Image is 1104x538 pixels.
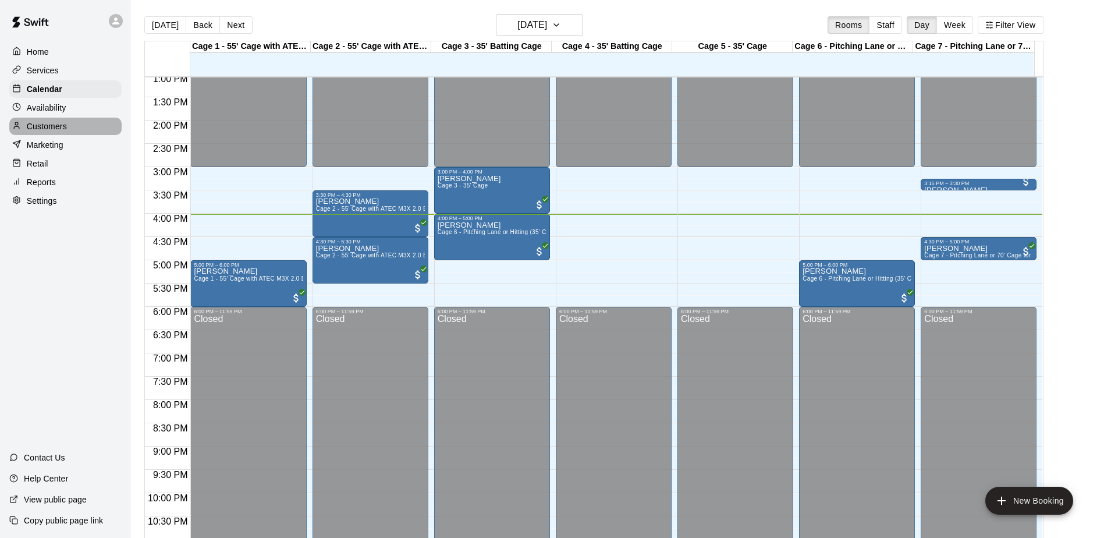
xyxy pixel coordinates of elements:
div: 4:30 PM – 5:00 PM [924,239,1033,245]
p: Calendar [27,83,62,95]
a: Services [9,62,122,79]
div: 5:00 PM – 6:00 PM [194,262,303,268]
span: Cage 6 - Pitching Lane or Hitting (35' Cage) [438,229,559,235]
div: 6:00 PM – 11:59 PM [681,309,790,314]
p: Home [27,46,49,58]
div: 3:00 PM – 4:00 PM [438,169,546,175]
button: Week [936,16,973,34]
div: 3:00 PM – 4:00 PM: Justin Williamson [434,167,550,214]
span: 2:00 PM [150,121,191,130]
div: 5:00 PM – 6:00 PM: Justin Williamson [799,260,915,307]
span: 7:30 PM [150,377,191,387]
div: 4:00 PM – 5:00 PM: Justin Williamson [434,214,550,260]
span: Cage 7 - Pitching Lane or 70' Cage for live at-bats [924,252,1063,259]
span: 4:30 PM [150,237,191,247]
p: Reports [27,176,56,188]
p: Contact Us [24,452,65,463]
span: All customers have paid [899,292,910,304]
div: Cage 3 - 35' Batting Cage [431,41,552,52]
a: Availability [9,99,122,116]
div: Cage 6 - Pitching Lane or Hitting (35' Cage) [793,41,913,52]
span: 9:00 PM [150,447,191,456]
span: 2:30 PM [150,144,191,154]
button: Day [907,16,937,34]
div: Cage 1 - 55' Cage with ATEC M3X 2.0 Baseball Pitching Machine [190,41,311,52]
span: 5:00 PM [150,260,191,270]
span: All customers have paid [1020,246,1032,257]
button: [DATE] [144,16,186,34]
span: 6:30 PM [150,330,191,340]
p: Marketing [27,139,63,151]
span: 3:30 PM [150,190,191,200]
div: 6:00 PM – 11:59 PM [316,309,425,314]
a: Retail [9,155,122,172]
p: Help Center [24,473,68,484]
div: 5:00 PM – 6:00 PM [803,262,911,268]
div: Customers [9,118,122,135]
span: 10:30 PM [145,516,190,526]
span: 1:30 PM [150,97,191,107]
span: 6:00 PM [150,307,191,317]
span: Cage 3 - 35' Cage [438,182,488,189]
span: 4:00 PM [150,214,191,224]
button: add [985,487,1073,515]
div: Cage 7 - Pitching Lane or 70' Cage for live at-bats [913,41,1034,52]
div: 4:30 PM – 5:00 PM: Jake Madole [921,237,1036,260]
span: Cage 2 - 55' Cage with ATEC M3X 2.0 Baseball Pitching Machine and ATEC M1J Softball Pitching Mach... [316,206,676,212]
span: 3:00 PM [150,167,191,177]
p: Settings [27,195,57,207]
span: 9:30 PM [150,470,191,480]
div: 3:30 PM – 4:30 PM [316,192,425,198]
p: Customers [27,121,67,132]
button: [DATE] [496,14,583,36]
div: Cage 2 - 55' Cage with ATEC M3X 2.0 Baseball Pitching Machine [311,41,431,52]
div: 6:00 PM – 11:59 PM [194,309,303,314]
div: 3:30 PM – 4:30 PM: Jon Zeimet [313,190,428,237]
p: View public page [24,494,87,505]
p: Availability [27,102,66,114]
span: All customers have paid [534,246,545,257]
div: 3:15 PM – 3:30 PM [924,180,1033,186]
span: 10:00 PM [145,493,190,503]
button: Rooms [828,16,869,34]
div: 4:30 PM – 5:30 PM [316,239,425,245]
a: Calendar [9,80,122,98]
span: All customers have paid [290,292,302,304]
span: All customers have paid [412,269,424,281]
a: Settings [9,192,122,210]
button: Next [219,16,252,34]
a: Home [9,43,122,61]
p: Services [27,65,59,76]
span: 7:00 PM [150,353,191,363]
div: 4:30 PM – 5:30 PM: Jon Zeimet [313,237,428,284]
div: Cage 5 - 35' Cage [672,41,793,52]
button: Filter View [978,16,1043,34]
span: Cage 2 - 55' Cage with ATEC M3X 2.0 Baseball Pitching Machine and ATEC M1J Softball Pitching Mach... [316,252,676,259]
span: Cage 6 - Pitching Lane or Hitting (35' Cage) [803,275,924,282]
div: 6:00 PM – 11:59 PM [803,309,911,314]
div: 4:00 PM – 5:00 PM [438,215,546,221]
span: Cage 1 - 55' Cage with ATEC M3X 2.0 Baseball Pitching Machine with Auto Feeder [194,275,423,282]
div: 3:15 PM – 3:30 PM: Cage 7 - Pitching Lane or 70' Cage for live at-bats [921,179,1036,190]
span: 8:00 PM [150,400,191,410]
span: 8:30 PM [150,423,191,433]
span: All customers have paid [412,222,424,234]
div: Cage 4 - 35' Batting Cage [552,41,672,52]
span: 1:00 PM [150,74,191,84]
span: 5:30 PM [150,284,191,293]
a: Marketing [9,136,122,154]
div: 6:00 PM – 11:59 PM [438,309,546,314]
p: Retail [27,158,48,169]
button: Staff [869,16,902,34]
a: Reports [9,174,122,191]
div: 6:00 PM – 11:59 PM [559,309,668,314]
div: 6:00 PM – 11:59 PM [924,309,1033,314]
p: Copy public page link [24,515,103,526]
